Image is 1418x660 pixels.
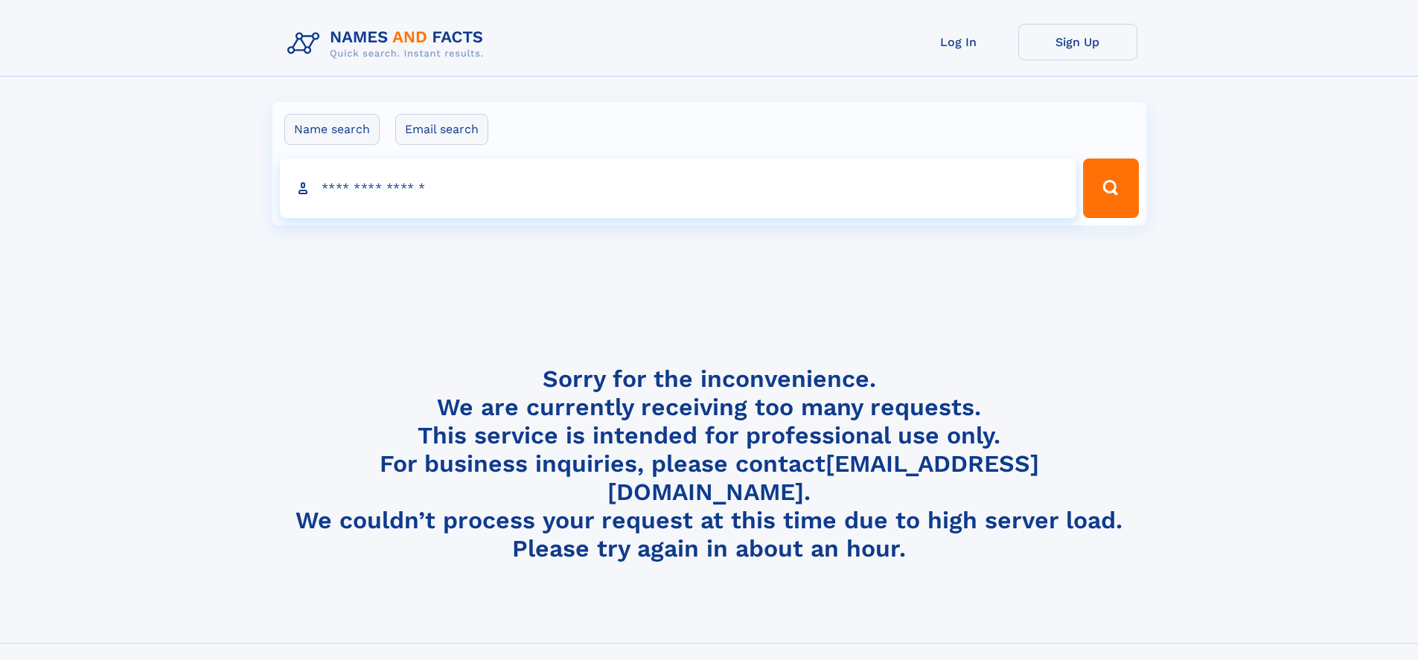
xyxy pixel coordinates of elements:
[899,24,1018,60] a: Log In
[281,365,1137,563] h4: Sorry for the inconvenience. We are currently receiving too many requests. This service is intend...
[1018,24,1137,60] a: Sign Up
[284,114,380,145] label: Name search
[280,158,1077,218] input: search input
[281,24,496,64] img: Logo Names and Facts
[1083,158,1138,218] button: Search Button
[395,114,488,145] label: Email search
[607,449,1039,506] a: [EMAIL_ADDRESS][DOMAIN_NAME]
